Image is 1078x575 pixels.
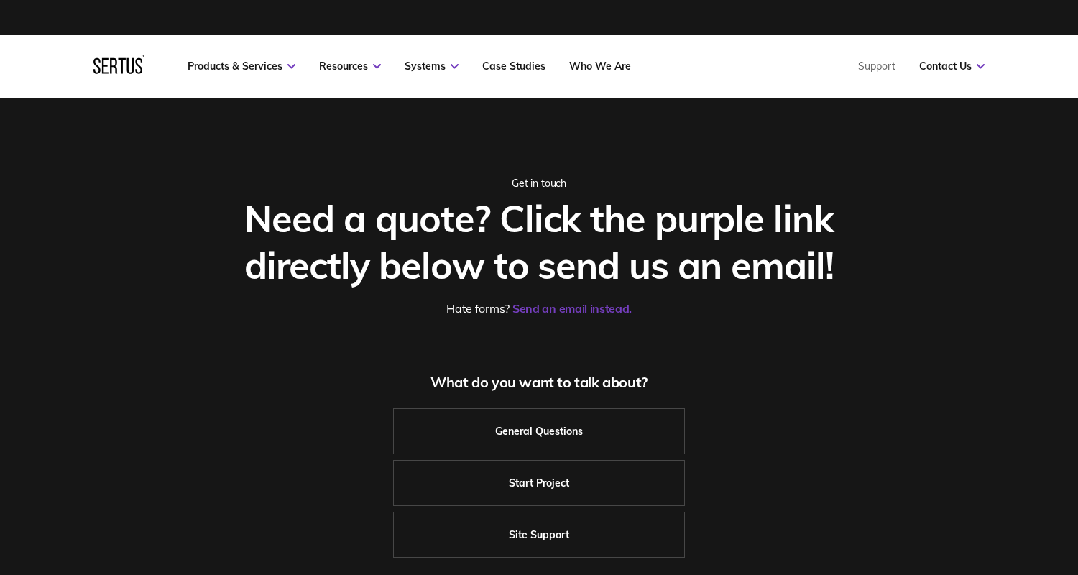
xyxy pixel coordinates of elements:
[393,512,685,558] a: Site Support
[393,408,685,454] a: General Questions
[218,301,861,316] div: Hate forms?
[393,460,685,506] a: Start Project
[919,60,985,73] a: Contact Us
[482,60,545,73] a: Case Studies
[405,60,459,73] a: Systems
[218,195,861,288] div: Need a quote? Click the purple link directly below to send us an email!
[512,301,632,316] a: Send an email instead.
[188,60,295,73] a: Products & Services
[218,373,861,391] div: What do you want to talk about?
[319,60,381,73] a: Resources
[858,60,895,73] a: Support
[218,177,861,190] div: Get in touch
[569,60,631,73] a: Who We Are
